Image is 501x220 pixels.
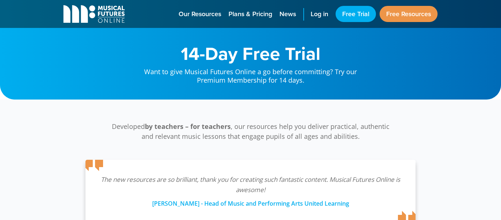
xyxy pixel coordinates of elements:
span: Log in [311,9,328,19]
p: Developed , our resources help you deliver practical, authentic and relevant music lessons that e... [107,122,394,141]
h1: 14-Day Free Trial [137,44,364,62]
span: News [279,9,296,19]
span: Plans & Pricing [228,9,272,19]
p: Want to give Musical Futures Online a go before committing? Try our Premium Membership for 14 days. [137,62,364,85]
a: Free Resources [380,6,438,22]
div: [PERSON_NAME] - Head of Music and Performing Arts United Learning [100,195,401,208]
a: Free Trial [336,6,376,22]
strong: by teachers – for teachers [145,122,231,131]
span: Our Resources [179,9,221,19]
p: The new resources are so brilliant, thank you for creating such fantastic content. Musical Future... [100,174,401,195]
